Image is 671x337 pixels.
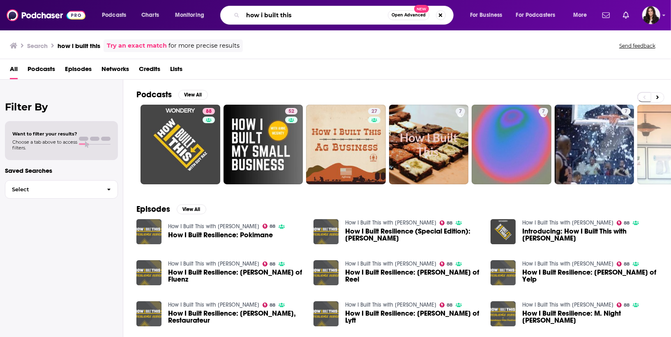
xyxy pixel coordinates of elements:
[522,301,613,308] a: How I Built This with Guy Raz
[139,62,160,79] span: Credits
[625,108,627,116] span: 7
[522,310,658,324] span: How I Built Resilience: M. Night [PERSON_NAME]
[345,269,481,283] a: How I Built Resilience: Daniela Corrente of Reel
[175,9,204,21] span: Monitoring
[168,269,304,283] span: How I Built Resilience: [PERSON_NAME] of Fluenz
[624,303,629,307] span: 88
[314,219,339,244] img: How I Built Resilience (Special Edition): Guy Raz
[522,219,613,226] a: How I Built This with Guy Raz
[440,303,453,307] a: 88
[58,42,100,50] h3: how i built this
[464,9,513,22] button: open menu
[345,260,436,267] a: How I Built This with Guy Raz
[491,260,516,285] img: How I Built Resilience: Jeremy Stoppelman of Yelp
[263,303,276,307] a: 88
[542,108,545,116] span: 7
[456,108,465,115] a: 7
[555,105,634,184] a: 7
[617,261,630,266] a: 88
[440,261,453,266] a: 88
[141,105,220,184] a: 88
[522,228,658,242] a: Introducing: How I Built This with Guy Raz
[522,269,658,283] a: How I Built Resilience: Jeremy Stoppelman of Yelp
[491,301,516,326] img: How I Built Resilience: M. Night Shyamalan
[511,9,567,22] button: open menu
[620,8,632,22] a: Show notifications dropdown
[447,262,452,266] span: 88
[102,9,126,21] span: Podcasts
[170,62,182,79] span: Lists
[388,10,429,20] button: Open AdvancedNew
[28,62,55,79] a: Podcasts
[440,220,453,225] a: 88
[263,261,276,266] a: 88
[168,310,304,324] span: How I Built Resilience: [PERSON_NAME], Restaurateur
[617,220,630,225] a: 88
[345,269,481,283] span: How I Built Resilience: [PERSON_NAME] of Reel
[345,310,481,324] a: How I Built Resilience: John Zimmer of Lyft
[285,108,297,115] a: 52
[136,89,172,100] h2: Podcasts
[270,262,275,266] span: 88
[12,139,77,151] span: Choose a tab above to access filters.
[306,105,386,184] a: 27
[459,108,462,116] span: 7
[470,9,503,21] span: For Business
[491,219,516,244] a: Introducing: How I Built This with Guy Raz
[516,9,556,21] span: For Podcasters
[168,301,259,308] a: How I Built This with Guy Raz
[314,260,339,285] img: How I Built Resilience: Daniela Corrente of Reel
[522,310,658,324] a: How I Built Resilience: M. Night Shyamalan
[136,9,164,22] a: Charts
[642,6,660,24] img: User Profile
[522,260,613,267] a: How I Built This with Guy Raz
[136,301,161,326] img: How I Built Resilience: Vivian Ku, Restaurateur
[177,204,206,214] button: View All
[472,105,551,184] a: 7
[447,221,452,225] span: 88
[522,269,658,283] span: How I Built Resilience: [PERSON_NAME] of Yelp
[345,219,436,226] a: How I Built This with Guy Raz
[345,228,481,242] span: How I Built Resilience (Special Edition): [PERSON_NAME]
[27,42,48,50] h3: Search
[573,9,587,21] span: More
[345,228,481,242] a: How I Built Resilience (Special Edition): Guy Raz
[539,108,548,115] a: 7
[168,310,304,324] a: How I Built Resilience: Vivian Ku, Restaurateur
[65,62,92,79] a: Episodes
[624,262,629,266] span: 88
[169,9,215,22] button: open menu
[624,221,629,225] span: 88
[168,260,259,267] a: How I Built This with Guy Raz
[599,8,613,22] a: Show notifications dropdown
[107,41,167,50] a: Try an exact match
[136,260,161,285] img: How I Built Resilience: Sonia Gil of Fluenz
[522,228,658,242] span: Introducing: How I Built This with [PERSON_NAME]
[263,224,276,229] a: 88
[224,105,303,184] a: 52
[141,9,159,21] span: Charts
[168,41,240,50] span: for more precise results
[5,180,118,199] button: Select
[168,223,259,230] a: How I Built This with Guy Raz
[414,5,429,13] span: New
[617,42,658,49] button: Send feedback
[617,303,630,307] a: 88
[136,219,161,244] a: How I Built Resilience: Pokimane
[101,62,129,79] a: Networks
[5,187,100,192] span: Select
[642,6,660,24] span: Logged in as RebeccaShapiro
[5,101,118,113] h2: Filter By
[10,62,18,79] a: All
[392,13,426,17] span: Open Advanced
[345,301,436,308] a: How I Built This with Guy Raz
